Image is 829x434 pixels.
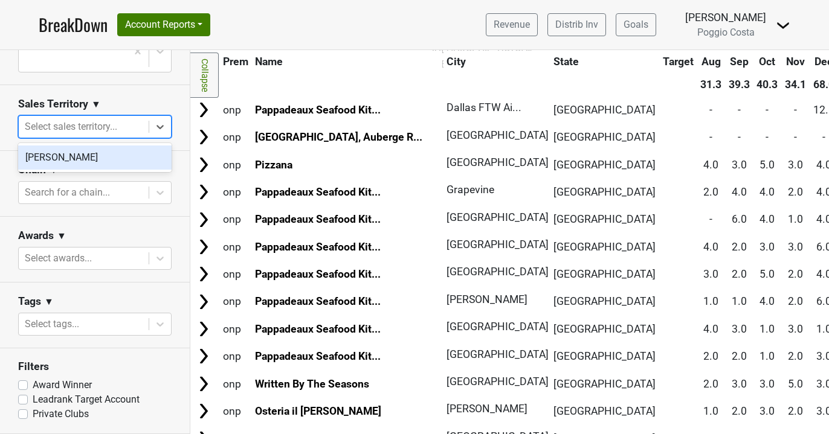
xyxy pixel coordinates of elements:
td: onp [220,371,251,397]
span: 3.0 [788,241,803,253]
span: [GEOGRAPHIC_DATA] [447,321,549,333]
td: onp [220,261,251,287]
a: Collapse [190,53,219,98]
span: 4.0 [760,213,775,225]
a: Pappadeaux Seafood Kit... [255,268,381,280]
span: 2.0 [732,241,747,253]
span: [PERSON_NAME] [447,293,527,305]
span: - [822,131,825,143]
td: onp [220,316,251,342]
img: Arrow right [195,347,213,365]
th: Sep: activate to sort column ascending [726,51,753,72]
a: Revenue [486,13,538,36]
span: [GEOGRAPHIC_DATA] [447,266,549,278]
th: 34.1 [782,74,809,95]
span: 5.0 [760,268,775,280]
th: Nov: activate to sort column ascending [782,51,809,72]
img: Arrow right [195,156,213,174]
img: Arrow right [195,293,213,311]
span: 3.0 [760,241,775,253]
img: Arrow right [195,265,213,283]
span: - [709,104,712,116]
a: Distrib Inv [547,13,606,36]
h3: Filters [18,360,172,373]
a: BreakDown [39,12,108,37]
a: Pappadeaux Seafood Kit... [255,213,381,225]
span: 2.0 [788,186,803,198]
span: - [766,104,769,116]
span: 1.0 [703,405,718,417]
span: Grapevine [447,183,494,196]
a: Written By The Seasons [255,378,369,390]
span: [GEOGRAPHIC_DATA] [447,129,549,141]
a: Pappadeaux Seafood Kit... [255,295,381,307]
a: Osteria il [PERSON_NAME] [255,405,381,417]
span: - [709,131,712,143]
span: Prem [223,56,248,68]
h3: Tags [18,295,41,308]
span: 3.0 [788,323,803,335]
img: Arrow right [195,211,213,229]
span: 2.0 [703,378,718,390]
span: ▼ [91,97,101,112]
span: 3.0 [732,159,747,171]
span: Dallas FTW Ai... [447,101,521,113]
span: [GEOGRAPHIC_DATA] [553,159,656,171]
span: [GEOGRAPHIC_DATA] [553,241,656,253]
span: 5.0 [760,159,775,171]
span: [GEOGRAPHIC_DATA] [447,211,549,223]
a: Pappadeaux Seafood Kit... [255,323,381,335]
td: onp [220,152,251,177]
span: 2.0 [788,295,803,307]
span: 1.0 [760,323,775,335]
span: [GEOGRAPHIC_DATA] [553,131,656,143]
td: onp [220,179,251,205]
img: Arrow right [195,183,213,201]
span: [GEOGRAPHIC_DATA] [447,238,549,251]
span: Target [663,56,694,68]
th: Name: activate to sort column ascending [253,51,443,72]
a: [GEOGRAPHIC_DATA], Auberge R... [255,131,422,143]
span: 4.0 [703,323,718,335]
a: Pappadeaux Seafood Kit... [255,104,381,116]
span: 3.0 [703,268,718,280]
span: [GEOGRAPHIC_DATA] [553,213,656,225]
span: - [794,104,797,116]
label: Leadrank Target Account [33,392,140,407]
span: Poggio Costa [697,27,755,38]
td: onp [220,206,251,232]
span: - [709,213,712,225]
span: 3.0 [732,378,747,390]
img: Dropdown Menu [776,18,790,33]
span: 2.0 [788,268,803,280]
span: [GEOGRAPHIC_DATA] [447,156,549,168]
span: 3.0 [760,405,775,417]
span: 4.0 [703,159,718,171]
td: onp [220,398,251,424]
span: 1.0 [703,295,718,307]
th: State: activate to sort column ascending [550,51,659,72]
a: Pappadeaux Seafood Kit... [255,186,381,198]
span: 2.0 [732,350,747,362]
span: 2.0 [788,405,803,417]
span: 4.0 [760,295,775,307]
span: 6.0 [732,213,747,225]
div: [PERSON_NAME] [685,10,766,25]
td: onp [220,124,251,150]
span: 1.0 [760,350,775,362]
img: Arrow right [195,375,213,393]
span: ▼ [57,229,66,243]
span: [GEOGRAPHIC_DATA] [553,405,656,417]
img: Arrow right [195,402,213,420]
span: 2.0 [788,350,803,362]
span: [GEOGRAPHIC_DATA] [447,348,549,360]
th: &nbsp;: activate to sort column ascending [192,51,219,72]
span: 4.0 [732,186,747,198]
span: [GEOGRAPHIC_DATA] [553,323,656,335]
span: 2.0 [703,350,718,362]
span: 1.0 [732,295,747,307]
th: 39.3 [726,74,753,95]
th: Oct: activate to sort column ascending [754,51,781,72]
th: 31.3 [697,74,724,95]
span: [PERSON_NAME] [447,403,527,415]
